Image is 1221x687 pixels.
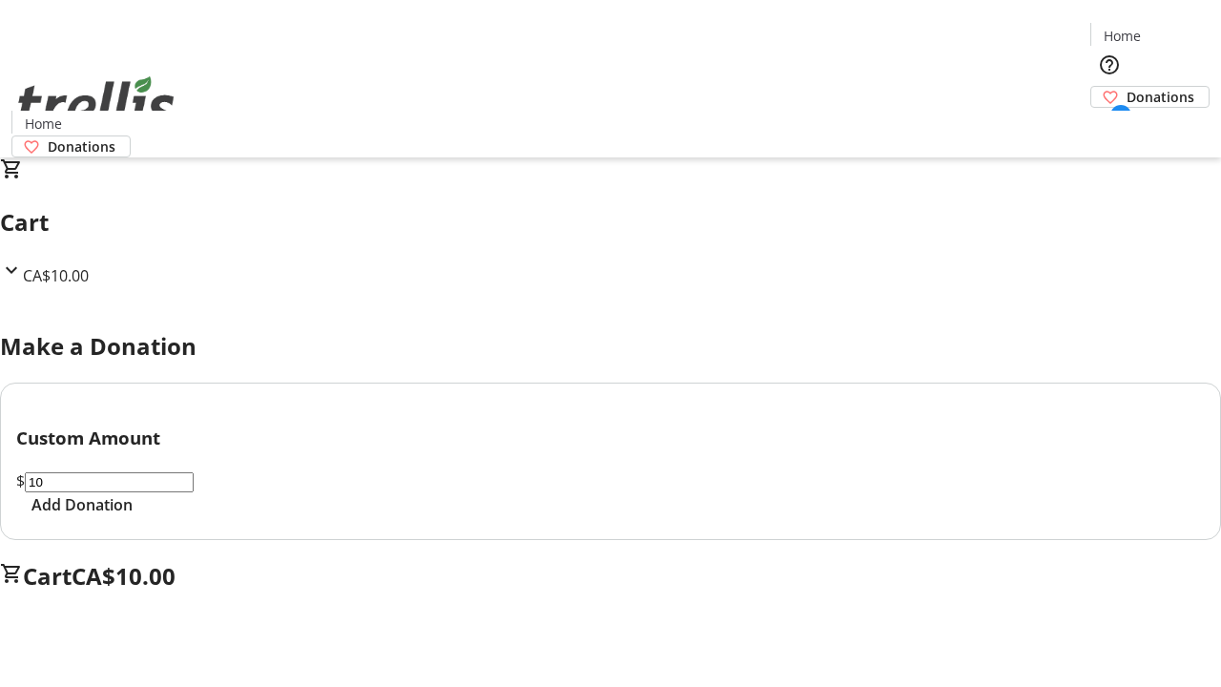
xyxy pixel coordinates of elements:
[23,265,89,286] span: CA$10.00
[31,493,133,516] span: Add Donation
[1090,46,1128,84] button: Help
[1127,87,1194,107] span: Donations
[16,493,148,516] button: Add Donation
[1090,108,1128,146] button: Cart
[1091,26,1152,46] a: Home
[1090,86,1210,108] a: Donations
[48,136,115,156] span: Donations
[72,560,176,592] span: CA$10.00
[16,425,1205,451] h3: Custom Amount
[16,470,25,491] span: $
[11,55,181,151] img: Orient E2E Organization 62NfgGhcA5's Logo
[25,114,62,134] span: Home
[11,135,131,157] a: Donations
[12,114,73,134] a: Home
[1104,26,1141,46] span: Home
[25,472,194,492] input: Donation Amount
